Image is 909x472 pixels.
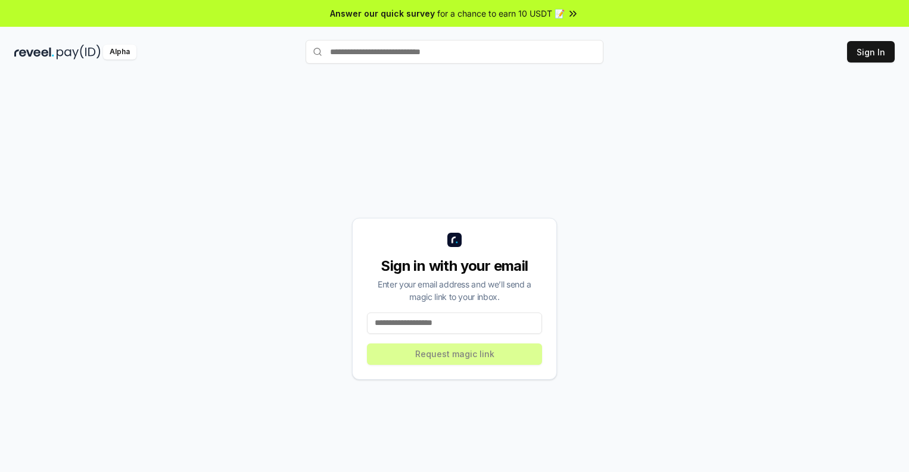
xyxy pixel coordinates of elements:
[847,41,895,62] button: Sign In
[367,278,542,303] div: Enter your email address and we’ll send a magic link to your inbox.
[367,257,542,276] div: Sign in with your email
[103,45,136,60] div: Alpha
[57,45,101,60] img: pay_id
[437,7,565,20] span: for a chance to earn 10 USDT 📝
[330,7,435,20] span: Answer our quick survey
[447,233,462,247] img: logo_small
[14,45,54,60] img: reveel_dark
